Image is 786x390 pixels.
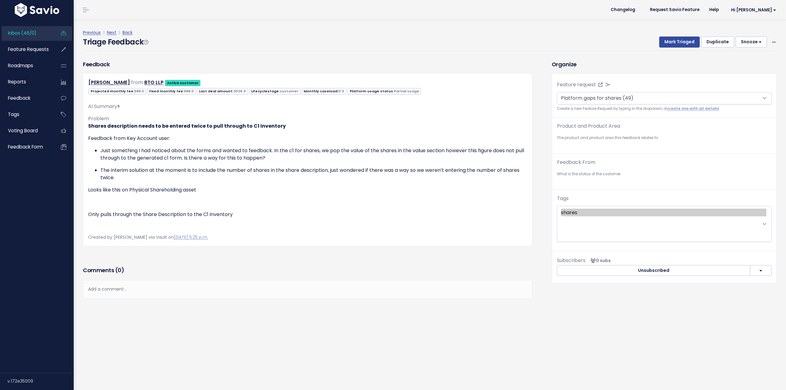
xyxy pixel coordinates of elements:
[8,127,38,134] span: Voting Board
[7,373,74,389] div: v.172e35009
[8,30,37,36] span: Inbox (46/0)
[348,88,421,95] span: Platform usage status:
[102,29,106,36] span: |
[724,5,781,15] a: Hi [PERSON_NAME]
[736,37,767,48] button: Snooze
[2,42,51,56] a: Feature Requests
[280,89,298,94] span: customer
[2,140,51,154] a: Feedback form
[174,234,208,240] a: [DATE] 5:25 p.m.
[184,89,194,94] span: 588.0
[83,29,101,36] a: Previous
[611,8,635,12] span: Changelog
[557,195,569,202] label: Tags
[83,37,148,48] h4: Triage Feedback
[123,29,133,36] a: Back
[8,95,30,101] span: Feedback
[338,89,344,94] span: 11.0
[557,81,596,88] label: Feature request
[249,88,301,95] span: Lifecyclestage:
[88,211,527,218] p: Only pulls through the Share Description to the C1 inventory
[561,209,766,216] option: shares
[302,88,346,95] span: Monthly caseload:
[197,88,248,95] span: Last deal amount:
[2,91,51,105] a: Feedback
[557,122,620,130] label: Product and Product Area
[8,62,33,69] span: Roadmaps
[557,106,772,112] small: Create a new Feature Request by typing in the dropdown, or .
[557,257,586,264] span: Subscribers
[552,60,777,68] h3: Organize
[2,26,51,40] a: Inbox (46/0)
[645,5,704,14] a: Request Savio Feature
[588,257,611,264] span: <p><strong>Subscribers</strong><br><br> No subscribers yet<br> </p>
[100,147,527,162] p: Just something I had noticed about the forms and wanted to feedback. In the c1 for shares, we pop...
[88,88,146,95] span: Projected monthly fee:
[88,135,527,142] p: Feedback from Key Account user:
[557,265,750,276] button: Unsubscribed
[394,89,419,94] span: Partial usage
[83,60,110,68] h3: Feedback
[134,89,144,94] span: 588.0
[8,111,19,118] span: Tags
[2,75,51,89] a: Reports
[667,106,719,111] a: create one with all details
[107,29,116,36] a: Next
[557,171,772,177] small: What is the status of the customer
[83,266,532,275] h3: Comments ( )
[131,79,143,86] span: from
[144,79,164,86] a: BTO LLP
[118,29,121,36] span: |
[8,79,26,85] span: Reports
[704,5,724,14] a: Help
[88,79,130,86] a: [PERSON_NAME]
[2,107,51,122] a: Tags
[557,135,772,141] small: The product and product area this feedback relates to
[659,37,700,48] button: Mark Triaged
[13,3,61,17] img: logo-white.9d6f32f41409.svg
[8,144,43,150] span: Feedback form
[233,89,246,94] span: 3026.0
[88,103,120,110] span: AI Summary
[118,266,121,274] span: 0
[167,80,199,85] strong: Active customer
[8,46,49,52] span: Feature Requests
[701,37,734,48] button: Duplicate
[147,88,196,95] span: Fixed monthly fee:
[557,159,595,166] label: Feedback From
[88,122,286,129] strong: Shares description needs to be entered twice to pull through to C1 Inventory
[83,280,532,298] div: Add a comment...
[88,115,109,122] span: Problem
[88,234,208,240] span: Created by [PERSON_NAME] via Vault on
[731,8,776,12] span: Hi [PERSON_NAME]
[100,167,527,181] p: The interim solution at the moment is to include the number of shares in the share description, j...
[2,59,51,73] a: Roadmaps
[88,186,527,194] p: Looks like this on Physical Shareholding asset
[2,124,51,138] a: Voting Board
